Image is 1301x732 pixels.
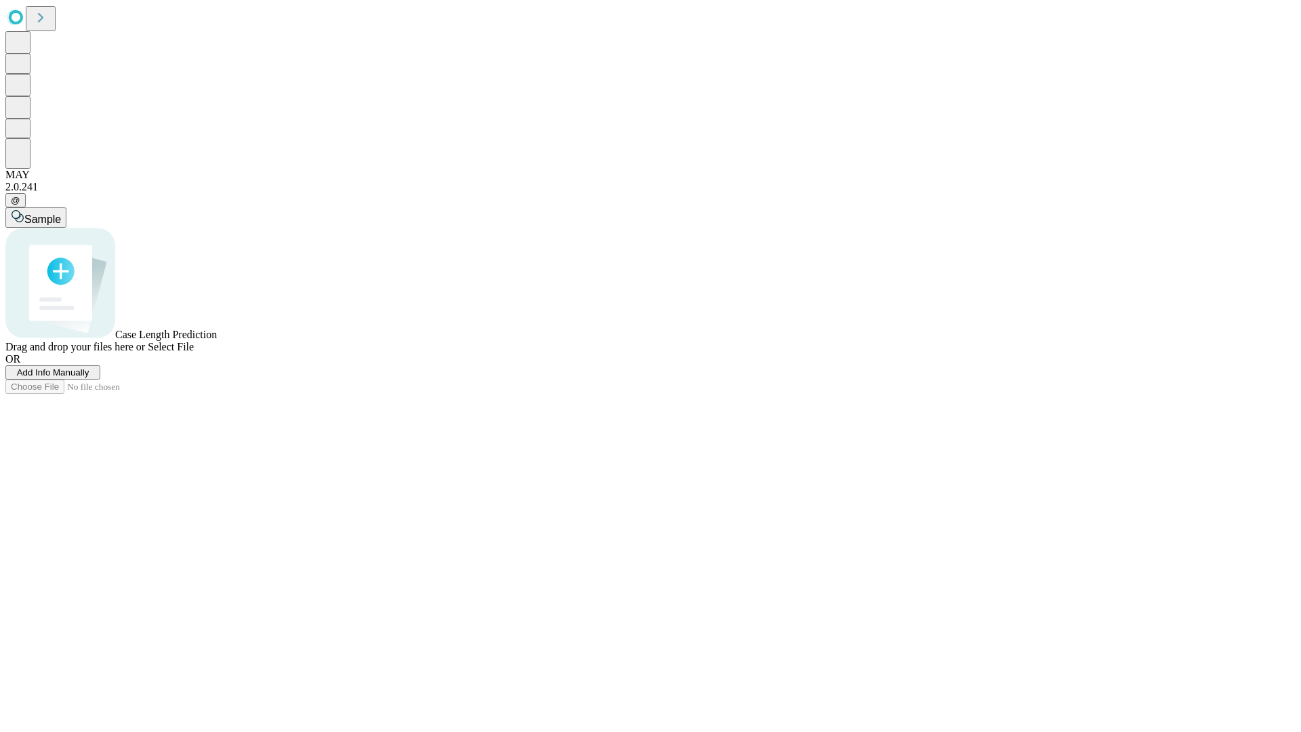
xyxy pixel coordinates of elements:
span: Sample [24,213,61,225]
span: @ [11,195,20,205]
span: Add Info Manually [17,367,89,378]
span: OR [5,353,20,365]
div: MAY [5,169,1296,181]
button: Add Info Manually [5,365,100,380]
span: Case Length Prediction [115,329,217,340]
div: 2.0.241 [5,181,1296,193]
button: @ [5,193,26,207]
button: Sample [5,207,66,228]
span: Drag and drop your files here or [5,341,145,352]
span: Select File [148,341,194,352]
